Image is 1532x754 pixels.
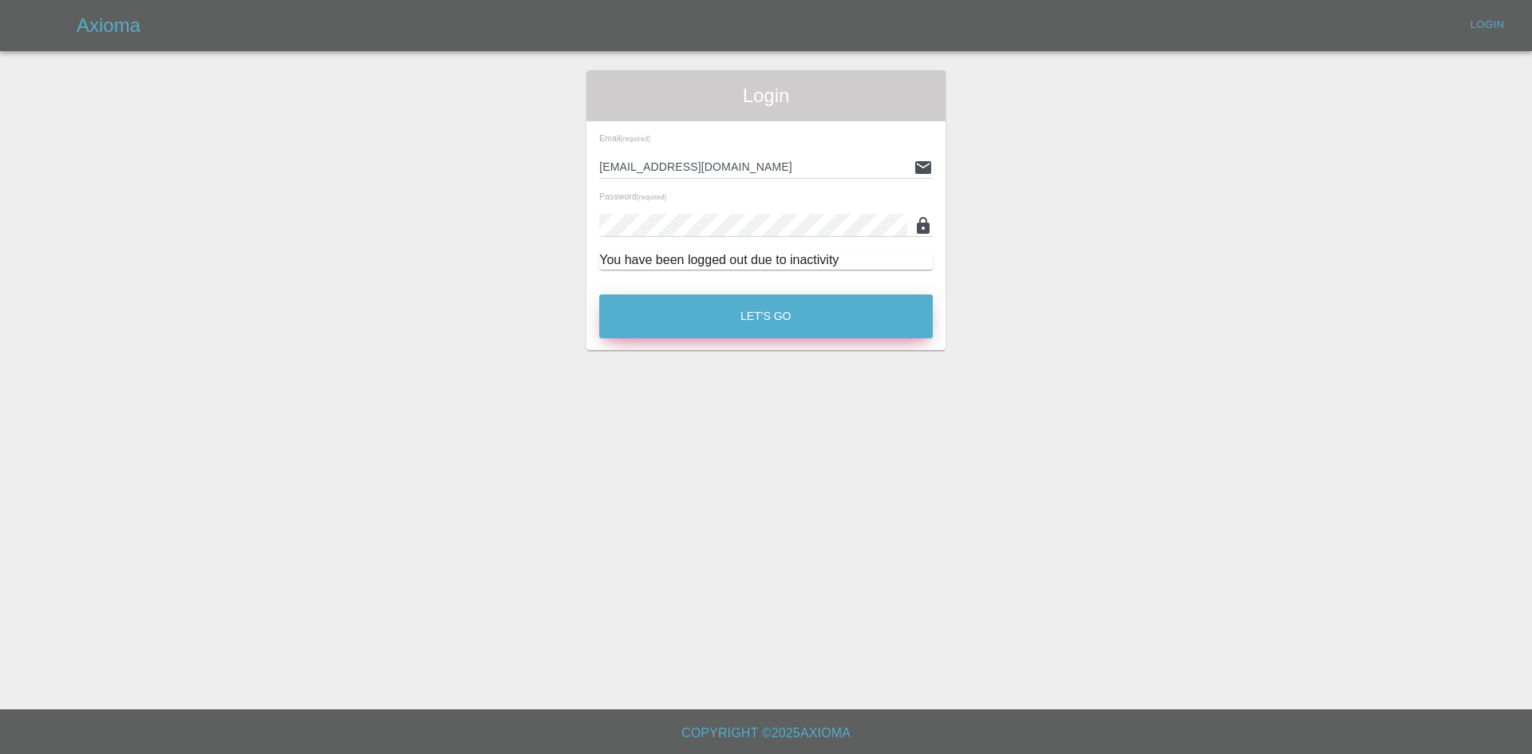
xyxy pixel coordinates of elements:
small: (required) [637,194,666,201]
a: Login [1462,13,1513,38]
span: Login [599,83,933,109]
h6: Copyright © 2025 Axioma [13,722,1519,744]
h5: Axioma [77,13,140,38]
span: Email [599,133,650,143]
span: Password [599,191,666,201]
div: You have been logged out due to inactivity [599,251,933,270]
button: Let's Go [599,294,933,338]
small: (required) [621,136,650,143]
